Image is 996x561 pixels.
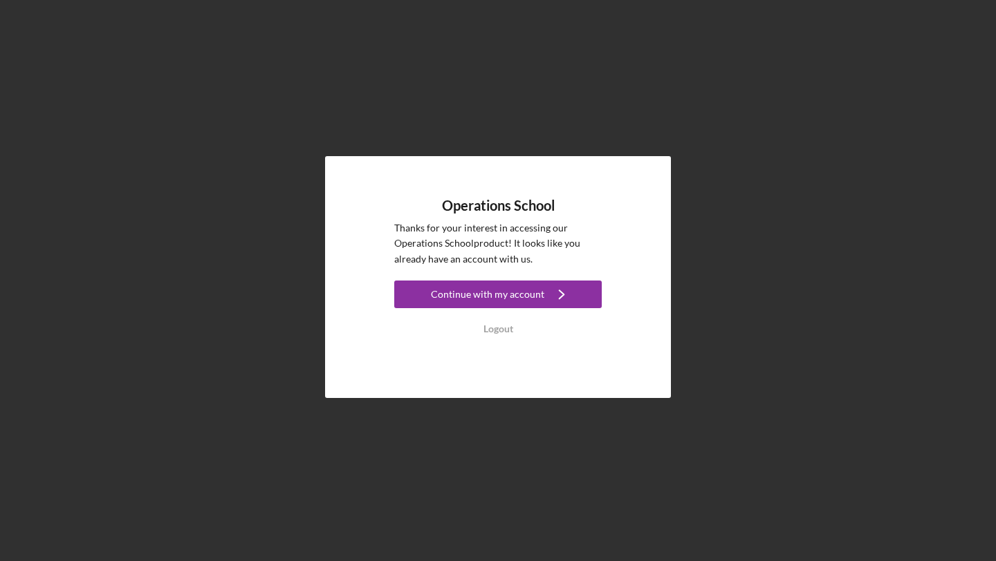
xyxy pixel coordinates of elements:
button: Continue with my account [394,280,602,308]
div: Logout [483,315,513,343]
div: Continue with my account [431,280,544,308]
p: Thanks for your interest in accessing our Operations School product! It looks like you already ha... [394,220,602,267]
a: Continue with my account [394,280,602,312]
h4: Operations School [442,198,555,213]
button: Logout [394,315,602,343]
